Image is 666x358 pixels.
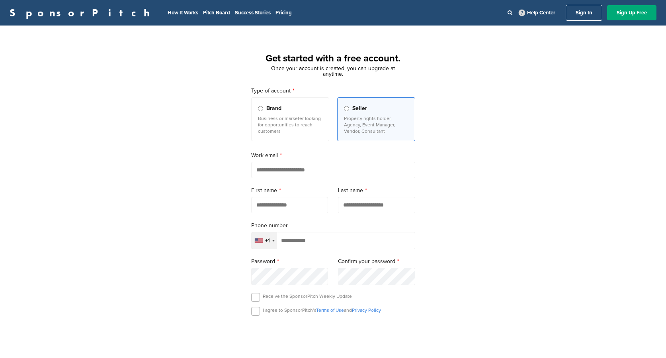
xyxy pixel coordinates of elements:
a: Success Stories [235,10,271,16]
label: Last name [338,186,415,195]
span: Once your account is created, you can upgrade at anytime. [271,65,395,77]
label: Confirm your password [338,257,415,266]
label: First name [251,186,328,195]
p: I agree to SponsorPitch’s and [263,307,381,313]
input: Brand Business or marketer looking for opportunities to reach customers [258,106,263,111]
span: Seller [352,104,367,113]
label: Password [251,257,328,266]
a: Pricing [275,10,292,16]
a: Help Center [517,8,557,18]
div: +1 [265,238,270,244]
label: Type of account [251,87,415,95]
h1: Get started with a free account. [242,51,425,66]
label: Work email [251,151,415,160]
div: Selected country [252,232,277,249]
iframe: reCAPTCHA [288,325,379,348]
p: Receive the SponsorPitch Weekly Update [263,293,352,299]
a: Privacy Policy [352,307,381,313]
a: Sign Up Free [607,5,656,20]
span: Brand [266,104,281,113]
a: Terms of Use [316,307,344,313]
a: Pitch Board [203,10,230,16]
a: Sign In [566,5,602,21]
a: SponsorPitch [10,8,155,18]
p: Business or marketer looking for opportunities to reach customers [258,115,322,134]
a: How It Works [168,10,198,16]
label: Phone number [251,221,415,230]
input: Seller Property rights holder, Agency, Event Manager, Vendor, Consultant [344,106,349,111]
p: Property rights holder, Agency, Event Manager, Vendor, Consultant [344,115,408,134]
